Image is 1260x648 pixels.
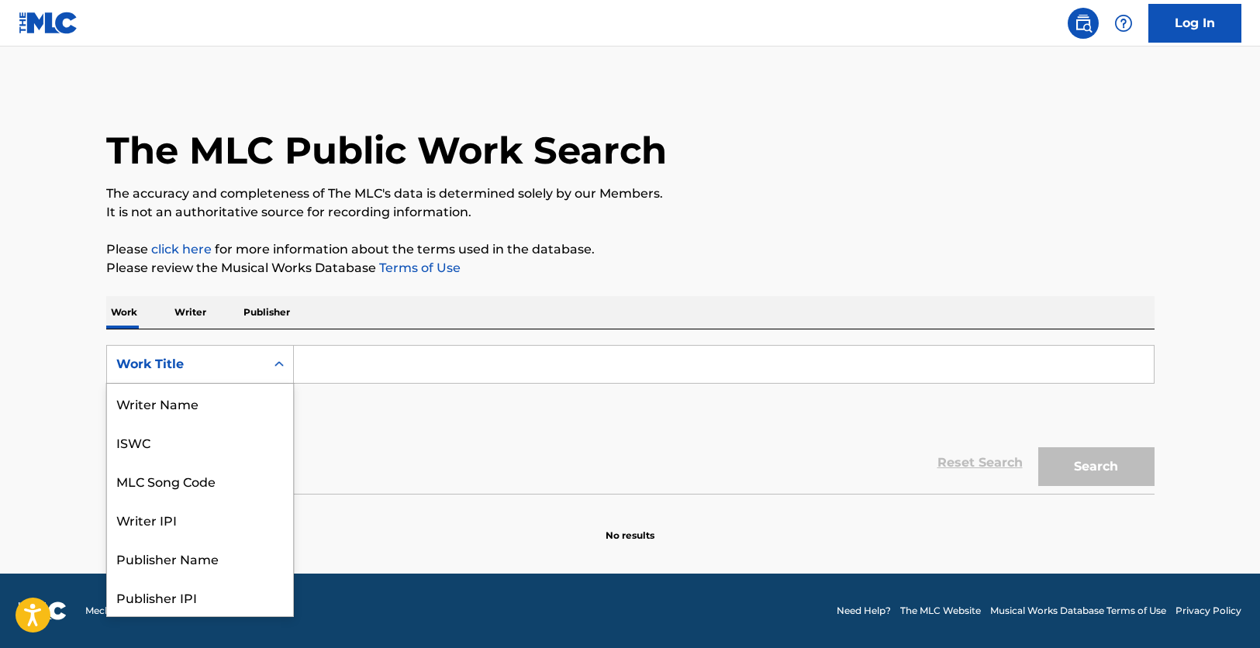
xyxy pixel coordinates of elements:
a: The MLC Website [900,604,981,618]
img: logo [19,601,67,620]
img: help [1114,14,1133,33]
div: Work Title [116,355,256,374]
div: MLC Song Code [107,461,293,500]
a: Privacy Policy [1175,604,1241,618]
a: Public Search [1068,8,1099,39]
a: Terms of Use [376,260,461,275]
p: No results [606,510,654,543]
a: Need Help? [837,604,891,618]
a: Log In [1148,4,1241,43]
p: Please for more information about the terms used in the database. [106,240,1155,259]
div: Publisher IPI [107,577,293,616]
p: Publisher [239,296,295,329]
div: Publisher Name [107,539,293,577]
p: Work [106,296,142,329]
iframe: Chat Widget [1182,574,1260,648]
div: Writer IPI [107,500,293,539]
img: search [1074,14,1093,33]
form: Search Form [106,345,1155,494]
h1: The MLC Public Work Search [106,127,667,174]
a: click here [151,242,212,257]
p: The accuracy and completeness of The MLC's data is determined solely by our Members. [106,184,1155,203]
span: Mechanical Licensing Collective © 2025 [85,604,265,618]
div: Help [1108,8,1139,39]
div: ISWC [107,422,293,461]
img: MLC Logo [19,12,78,34]
a: Musical Works Database Terms of Use [990,604,1166,618]
div: Writer Name [107,384,293,422]
p: Writer [170,296,211,329]
p: Please review the Musical Works Database [106,259,1155,277]
p: It is not an authoritative source for recording information. [106,203,1155,222]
